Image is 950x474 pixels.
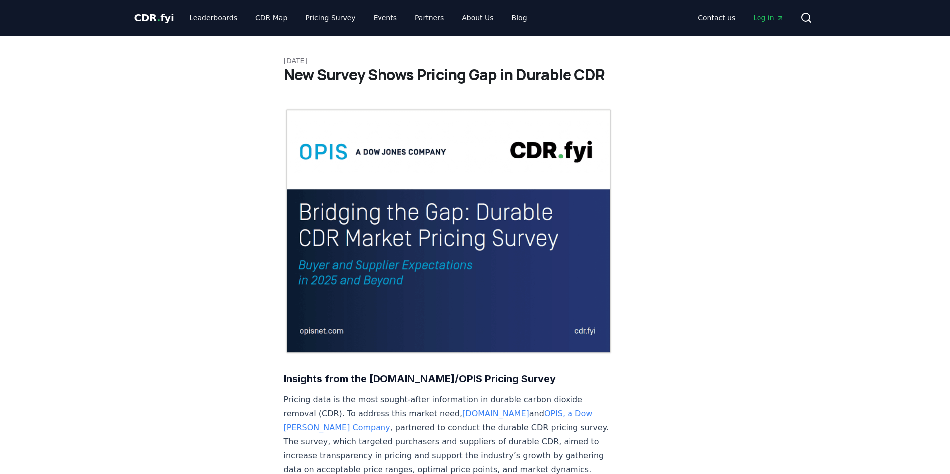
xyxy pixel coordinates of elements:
[407,9,452,27] a: Partners
[454,9,501,27] a: About Us
[753,13,784,23] span: Log in
[462,409,529,418] a: [DOMAIN_NAME]
[182,9,535,27] nav: Main
[157,12,160,24] span: .
[297,9,363,27] a: Pricing Survey
[247,9,295,27] a: CDR Map
[284,108,614,355] img: blog post image
[284,66,667,84] h1: New Survey Shows Pricing Gap in Durable CDR
[284,56,667,66] p: [DATE]
[690,9,792,27] nav: Main
[284,373,556,385] strong: Insights from the [DOMAIN_NAME]/OPIS Pricing Survey
[182,9,245,27] a: Leaderboards
[504,9,535,27] a: Blog
[745,9,792,27] a: Log in
[366,9,405,27] a: Events
[690,9,743,27] a: Contact us
[134,12,174,24] span: CDR fyi
[134,11,174,25] a: CDR.fyi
